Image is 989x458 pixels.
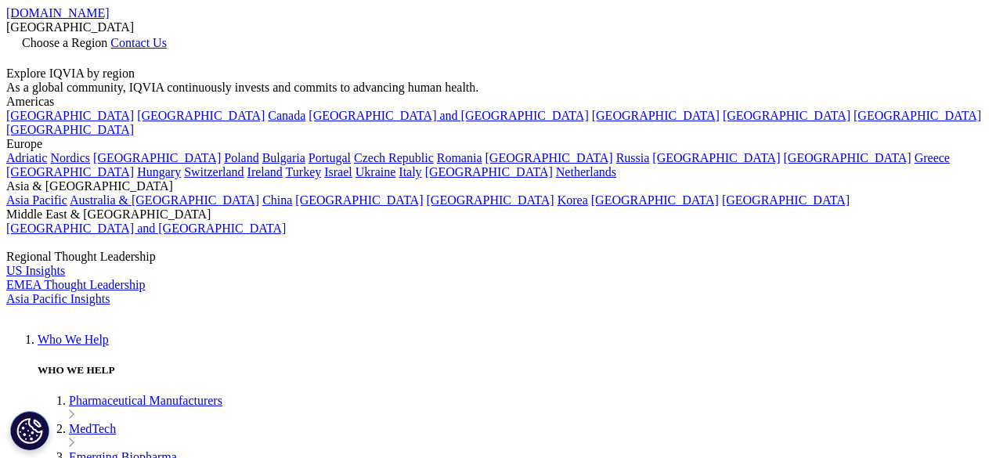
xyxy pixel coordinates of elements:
a: [GEOGRAPHIC_DATA] [591,193,719,207]
a: Turkey [286,165,322,179]
a: [GEOGRAPHIC_DATA] [425,165,553,179]
a: [GEOGRAPHIC_DATA] [722,193,850,207]
a: [GEOGRAPHIC_DATA] [6,165,134,179]
div: Americas [6,95,983,109]
a: Greece [915,151,950,164]
a: Romania [437,151,482,164]
a: [GEOGRAPHIC_DATA] [6,123,134,136]
div: As a global community, IQVIA continuously invests and commits to advancing human health. [6,81,983,95]
div: Europe [6,137,983,151]
a: [GEOGRAPHIC_DATA] [723,109,850,122]
a: Nordics [50,151,90,164]
a: Netherlands [556,165,616,179]
a: Russia [616,151,650,164]
div: Explore IQVIA by region [6,67,983,81]
div: Middle East & [GEOGRAPHIC_DATA] [6,207,983,222]
a: Who We Help [38,333,109,346]
button: Cookies Settings [10,411,49,450]
a: Italy [399,165,421,179]
a: US Insights [6,264,65,277]
a: Canada [268,109,305,122]
div: [GEOGRAPHIC_DATA] [6,20,983,34]
a: Ireland [247,165,283,179]
a: [GEOGRAPHIC_DATA] [295,193,423,207]
a: [DOMAIN_NAME] [6,6,110,20]
a: EMEA Thought Leadership [6,278,145,291]
a: [GEOGRAPHIC_DATA] [784,151,911,164]
a: China [262,193,292,207]
a: Poland [224,151,258,164]
a: Australia & [GEOGRAPHIC_DATA] [70,193,259,207]
div: Regional Thought Leadership [6,250,983,264]
a: Asia Pacific Insights [6,292,110,305]
a: Switzerland [184,165,244,179]
a: Israel [324,165,352,179]
a: Contact Us [110,36,167,49]
a: [GEOGRAPHIC_DATA] [93,151,221,164]
a: [GEOGRAPHIC_DATA] [6,109,134,122]
a: Hungary [137,165,181,179]
a: [GEOGRAPHIC_DATA] [485,151,613,164]
a: [GEOGRAPHIC_DATA] and [GEOGRAPHIC_DATA] [6,222,286,235]
a: Adriatic [6,151,47,164]
a: Bulgaria [262,151,305,164]
a: MedTech [69,422,116,435]
a: [GEOGRAPHIC_DATA] [137,109,265,122]
a: Czech Republic [354,151,434,164]
a: Ukraine [356,165,396,179]
a: [GEOGRAPHIC_DATA] [592,109,720,122]
a: Korea [558,193,588,207]
a: Asia Pacific [6,193,67,207]
a: [GEOGRAPHIC_DATA] [854,109,981,122]
a: Portugal [309,151,351,164]
a: [GEOGRAPHIC_DATA] [652,151,780,164]
div: Asia & [GEOGRAPHIC_DATA] [6,179,983,193]
a: Pharmaceutical Manufacturers [69,394,222,407]
a: [GEOGRAPHIC_DATA] [427,193,554,207]
a: [GEOGRAPHIC_DATA] and [GEOGRAPHIC_DATA] [309,109,588,122]
h5: WHO WE HELP [38,364,983,377]
span: Choose a Region [22,36,107,49]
